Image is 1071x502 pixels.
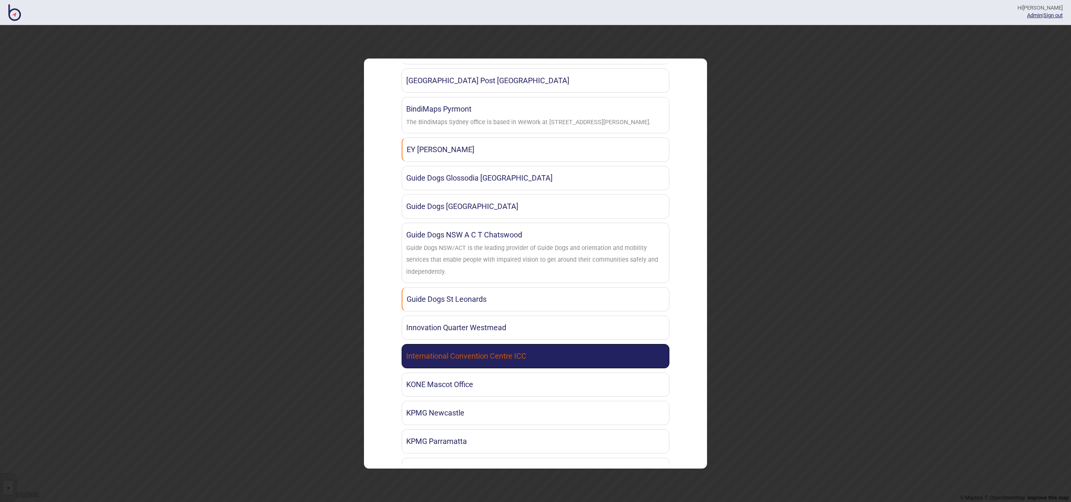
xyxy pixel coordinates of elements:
a: KPMG Sydney [402,458,669,482]
a: BindiMaps PyrmontThe BindiMaps Sydney office is based in WeWork at [STREET_ADDRESS][PERSON_NAME]. [402,97,669,133]
a: KONE Mascot Office [402,372,669,397]
a: KPMG Parramatta [402,429,669,454]
a: Guide Dogs Glossodia [GEOGRAPHIC_DATA] [402,166,669,190]
a: Guide Dogs NSW A C T ChatswoodGuide Dogs NSW/ACT is the leading provider of Guide Dogs and orient... [402,223,669,283]
a: KPMG Newcastle [402,401,669,425]
div: Guide Dogs NSW/ACT is the leading provider of Guide Dogs and orientation and mobility services th... [406,242,665,278]
a: Guide Dogs St Leonards [402,287,669,311]
a: Guide Dogs [GEOGRAPHIC_DATA] [402,194,669,219]
button: Sign out [1043,12,1063,18]
a: International Convention Centre ICC [402,344,669,368]
a: Admin [1027,12,1042,18]
img: BindiMaps CMS [8,4,21,21]
span: | [1027,12,1043,18]
a: EY [PERSON_NAME] [402,138,669,162]
div: Hi [PERSON_NAME] [1017,4,1063,12]
a: [GEOGRAPHIC_DATA] Post [GEOGRAPHIC_DATA] [402,69,669,93]
a: Innovation Quarter Westmead [402,316,669,340]
div: The BindiMaps Sydney office is based in WeWork at 100 Harris Street Ultimo. [406,117,651,129]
